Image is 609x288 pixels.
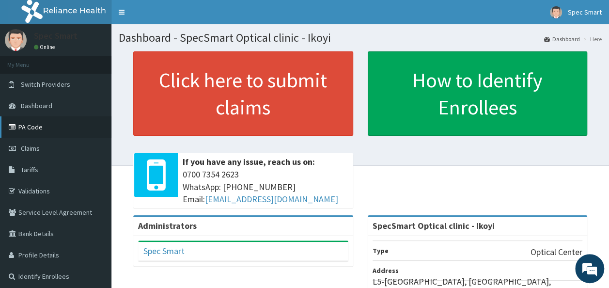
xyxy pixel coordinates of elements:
b: Administrators [138,220,197,231]
span: Spec Smart [568,8,602,16]
h1: Dashboard - SpecSmart Optical clinic - Ikoyi [119,32,602,44]
p: Optical Center [531,246,582,258]
a: How to Identify Enrollees [368,51,588,136]
span: Tariffs [21,165,38,174]
li: Here [581,35,602,43]
img: User Image [5,29,27,51]
a: Dashboard [544,35,580,43]
span: 0700 7354 2623 WhatsApp: [PHONE_NUMBER] Email: [183,168,348,206]
b: If you have any issue, reach us on: [183,156,315,167]
b: Type [373,246,389,255]
a: [EMAIL_ADDRESS][DOMAIN_NAME] [205,193,338,205]
img: User Image [550,6,562,18]
span: Dashboard [21,101,52,110]
span: Claims [21,144,40,153]
b: Address [373,266,399,275]
strong: SpecSmart Optical clinic - Ikoyi [373,220,495,231]
a: Online [34,44,57,50]
p: Spec Smart [34,32,78,40]
a: Spec Smart [143,245,185,256]
a: Click here to submit claims [133,51,353,136]
span: Switch Providers [21,80,70,89]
